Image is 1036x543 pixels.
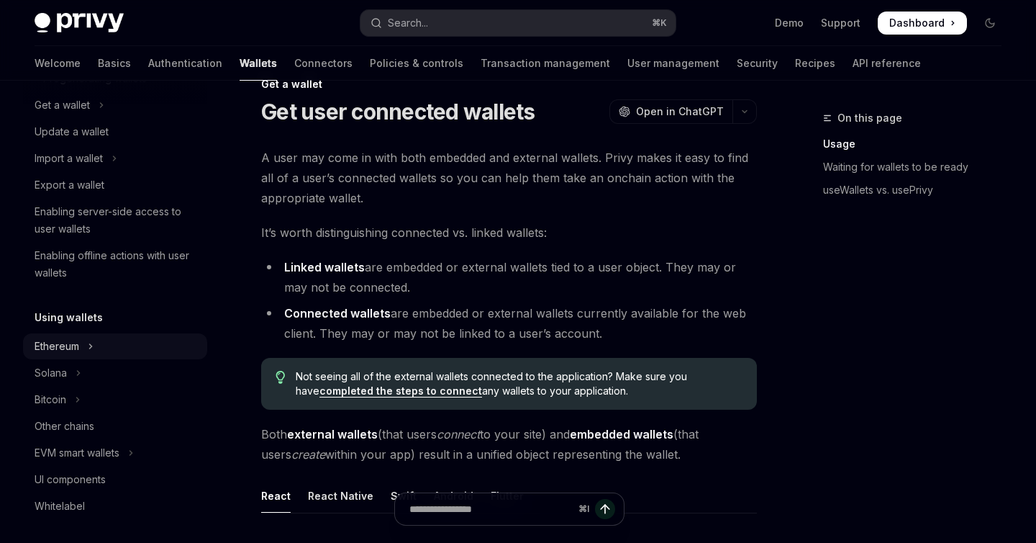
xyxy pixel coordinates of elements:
button: Open search [360,10,675,36]
a: Policies & controls [370,46,463,81]
div: UI components [35,471,106,488]
button: Toggle Bitcoin section [23,387,207,413]
a: Recipes [795,46,835,81]
span: ⌘ K [652,17,667,29]
span: It’s worth distinguishing connected vs. linked wallets: [261,223,757,243]
a: Welcome [35,46,81,81]
strong: Connected wallets [284,306,391,320]
strong: external wallets [287,427,378,441]
a: Wallets [240,46,277,81]
img: dark logo [35,13,124,33]
a: completed the steps to connect [319,385,482,398]
a: Support [821,16,860,30]
input: Ask a question... [409,493,573,525]
a: Basics [98,46,131,81]
button: Toggle dark mode [978,12,1001,35]
button: Send message [595,499,615,519]
a: Authentication [148,46,222,81]
span: A user may come in with both embedded and external wallets. Privy makes it easy to find all of a ... [261,148,757,208]
button: Open in ChatGPT [609,99,732,124]
a: Enabling offline actions with user wallets [23,243,207,286]
a: Waiting for wallets to be ready [823,156,1013,179]
a: Security [737,46,778,81]
div: Whitelabel [35,498,85,515]
a: API reference [853,46,921,81]
div: Flutter [491,479,524,513]
a: Connectors [294,46,353,81]
button: Toggle Solana section [23,360,207,386]
strong: embedded wallets [570,427,673,441]
a: Export a wallet [23,172,207,198]
div: Android [434,479,473,513]
div: Other chains [35,418,94,435]
a: useWallets vs. usePrivy [823,179,1013,202]
h5: Using wallets [35,309,103,326]
div: Get a wallet [261,77,757,91]
a: Transaction management [481,46,610,81]
a: Usage [823,133,1013,156]
div: React [261,479,291,513]
div: React Native [308,479,373,513]
em: create [291,447,325,462]
span: Open in ChatGPT [636,104,724,119]
a: Update a wallet [23,119,207,145]
div: Search... [388,14,428,32]
li: are embedded or external wallets currently available for the web client. They may or may not be l... [261,303,757,344]
div: Get a wallet [35,97,90,114]
em: connect [437,427,480,441]
span: Dashboard [889,16,945,30]
span: Not seeing all of the external wallets connected to the application? Make sure you have any walle... [296,369,742,398]
div: Swift [391,479,417,513]
strong: Linked wallets [284,260,365,274]
div: Export a wallet [35,176,104,194]
span: On this page [837,109,902,127]
button: Toggle Import a wallet section [23,145,207,171]
a: Enabling server-side access to user wallets [23,199,207,242]
a: Demo [775,16,804,30]
h1: Get user connected wallets [261,99,535,125]
div: Ethereum [35,338,79,355]
div: Import a wallet [35,150,103,167]
div: Enabling offline actions with user wallets [35,247,199,282]
button: Toggle EVM smart wallets section [23,440,207,466]
span: Both (that users to your site) and (that users within your app) result in a unified object repres... [261,424,757,465]
a: Whitelabel [23,493,207,519]
a: UI components [23,467,207,493]
svg: Tip [276,371,286,384]
div: Update a wallet [35,123,109,140]
a: Dashboard [878,12,967,35]
div: Enabling server-side access to user wallets [35,203,199,238]
button: Toggle Get a wallet section [23,92,207,118]
button: Toggle Ethereum section [23,333,207,359]
div: EVM smart wallets [35,444,119,462]
div: Bitcoin [35,391,66,408]
li: are embedded or external wallets tied to a user object. They may or may not be connected. [261,257,757,297]
a: Other chains [23,413,207,439]
a: User management [627,46,719,81]
div: Solana [35,364,67,382]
